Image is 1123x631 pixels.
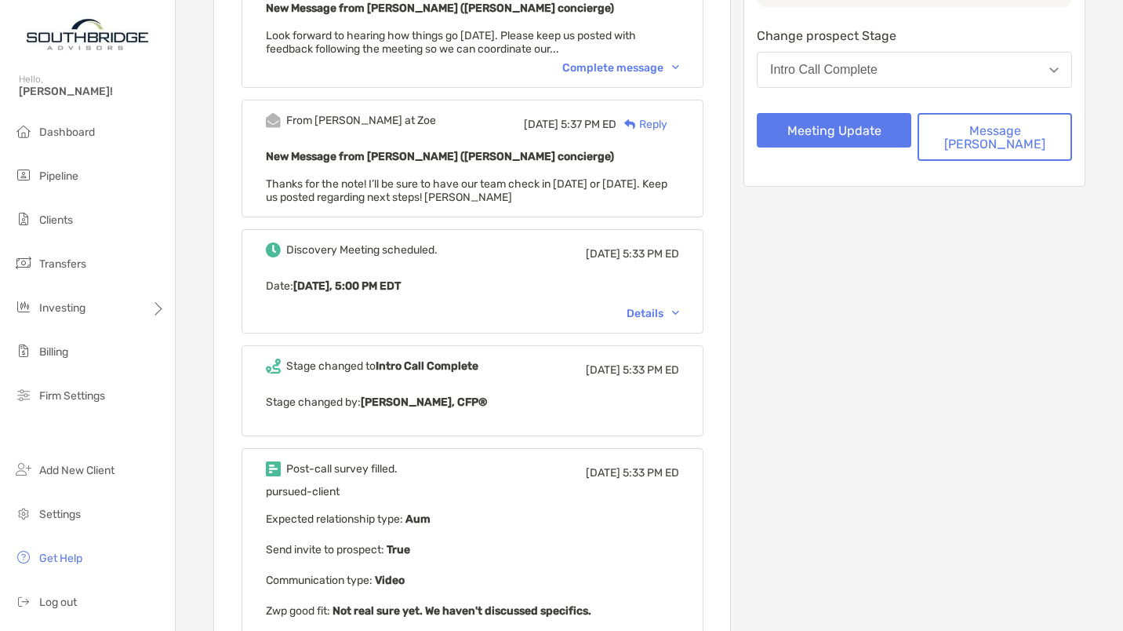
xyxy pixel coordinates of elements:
[39,508,81,521] span: Settings
[1049,67,1059,73] img: Open dropdown arrow
[39,257,86,271] span: Transfers
[14,166,33,184] img: pipeline icon
[266,392,679,412] p: Stage changed by:
[266,150,614,163] b: New Message from [PERSON_NAME] ([PERSON_NAME] concierge)
[672,65,679,70] img: Chevron icon
[14,385,33,404] img: firm-settings icon
[376,359,478,373] b: Intro Call Complete
[266,113,281,128] img: Event icon
[266,276,679,296] p: Date :
[39,389,105,403] span: Firm Settings
[286,114,436,127] div: From [PERSON_NAME] at Zoe
[373,574,405,587] b: Video
[39,345,68,359] span: Billing
[266,243,281,257] img: Event icon
[14,460,33,479] img: add_new_client icon
[266,2,614,15] b: New Message from [PERSON_NAME] ([PERSON_NAME] concierge)
[286,359,478,373] div: Stage changed to
[616,116,667,133] div: Reply
[561,118,616,131] span: 5:37 PM ED
[39,213,73,227] span: Clients
[39,170,78,183] span: Pipeline
[918,113,1072,161] button: Message [PERSON_NAME]
[384,543,410,556] b: True
[623,466,679,480] span: 5:33 PM ED
[266,509,679,529] p: Expected relationship type :
[623,363,679,377] span: 5:33 PM ED
[19,85,165,98] span: [PERSON_NAME]!
[39,552,82,565] span: Get Help
[19,6,156,63] img: Zoe Logo
[39,126,95,139] span: Dashboard
[770,63,878,77] div: Intro Call Complete
[266,540,679,560] p: Send invite to prospect :
[14,592,33,611] img: logout icon
[14,122,33,140] img: dashboard icon
[14,210,33,228] img: clients icon
[266,177,667,204] span: Thanks for the note! I’ll be sure to have our team check in [DATE] or [DATE]. Keep us posted rega...
[293,279,401,293] b: [DATE], 5:00 PM EDT
[627,307,679,320] div: Details
[266,571,679,590] p: Communication type :
[672,311,679,315] img: Chevron icon
[39,596,77,609] span: Log out
[14,504,33,523] img: settings icon
[562,61,679,75] div: Complete message
[14,341,33,360] img: billing icon
[39,301,85,315] span: Investing
[623,247,679,261] span: 5:33 PM ED
[330,604,591,618] b: Not real sure yet. We haven't discussed specifics.
[286,462,398,476] div: Post-call survey filled.
[757,113,911,148] button: Meeting Update
[14,253,33,272] img: transfers icon
[361,396,487,409] b: [PERSON_NAME], CFP®
[286,243,438,257] div: Discovery Meeting scheduled.
[586,247,620,261] span: [DATE]
[39,464,114,477] span: Add New Client
[757,26,1072,46] p: Change prospect Stage
[266,29,636,56] span: Look forward to hearing how things go [DATE]. Please keep us posted with feedback following the m...
[524,118,558,131] span: [DATE]
[14,297,33,316] img: investing icon
[624,119,636,129] img: Reply icon
[586,363,620,377] span: [DATE]
[266,461,281,476] img: Event icon
[586,466,620,480] span: [DATE]
[14,548,33,567] img: get-help icon
[266,485,340,498] span: pursued-client
[266,601,679,621] p: Zwp good fit :
[403,512,431,526] b: Aum
[266,359,281,374] img: Event icon
[757,52,1072,88] button: Intro Call Complete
